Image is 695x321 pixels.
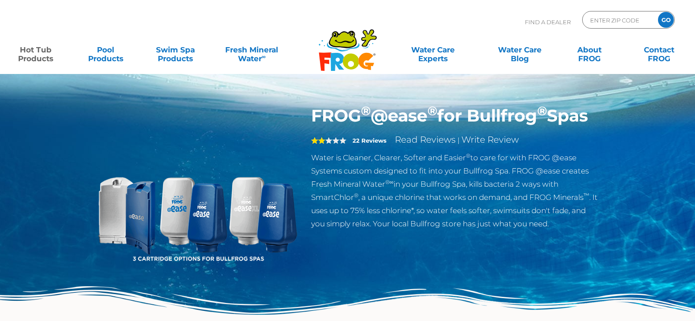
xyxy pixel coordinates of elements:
[361,103,371,118] sup: ®
[311,151,599,230] p: Water is Cleaner, Clearer, Softer and Easier to care for with FROG @ease Systems custom designed ...
[562,41,617,59] a: AboutFROG
[658,12,674,28] input: GO
[311,106,599,126] h1: FROG @ease for Bullfrog Spas
[427,103,437,118] sup: ®
[353,137,387,144] strong: 22 Reviews
[632,41,686,59] a: ContactFROG
[97,106,298,307] img: bullfrog-product-hero.png
[385,179,394,185] sup: ®∞
[537,103,547,118] sup: ®
[9,41,63,59] a: Hot TubProducts
[78,41,133,59] a: PoolProducts
[395,134,456,145] a: Read Reviews
[311,137,325,144] span: 2
[493,41,547,59] a: Water CareBlog
[457,136,460,144] span: |
[262,53,266,60] sup: ∞
[314,18,382,71] img: Frog Products Logo
[461,134,519,145] a: Write Review
[354,192,358,199] sup: ®
[389,41,477,59] a: Water CareExperts
[584,192,589,199] sup: ™
[148,41,202,59] a: Swim SpaProducts
[218,41,286,59] a: Fresh MineralWater∞
[466,152,470,159] sup: ®
[525,11,571,33] p: Find A Dealer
